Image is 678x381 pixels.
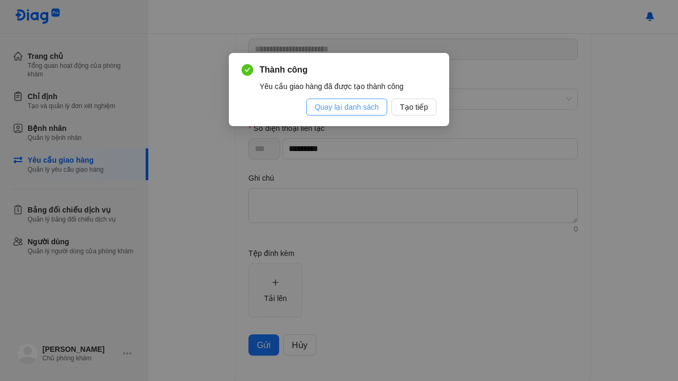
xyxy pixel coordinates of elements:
span: Thành công [260,64,436,76]
div: Yêu cầu giao hàng đã được tạo thành công [260,81,436,92]
button: Tạo tiếp [391,99,436,116]
span: Quay lại danh sách [315,101,379,113]
span: check-circle [242,64,253,76]
button: Quay lại danh sách [306,99,387,116]
span: Tạo tiếp [400,101,428,113]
